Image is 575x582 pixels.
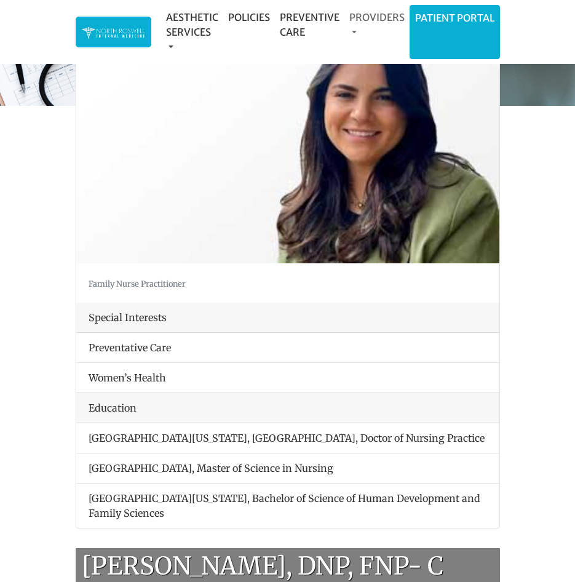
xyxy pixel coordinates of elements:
div: Special Interests [76,303,499,333]
div: Education [76,393,499,423]
li: [GEOGRAPHIC_DATA][US_STATE], [GEOGRAPHIC_DATA], Doctor of Nursing Practice [76,423,499,453]
small: Family Nurse Practitioner [89,279,186,289]
img: North Roswell Internal Medicine [82,26,145,40]
li: Women’s Health [76,362,499,393]
li: [GEOGRAPHIC_DATA][US_STATE], Bachelor of Science of Human Development and Family Sciences [76,483,499,528]
a: Providers [344,5,410,44]
a: Patient Portal [410,6,499,30]
li: Preventative Care [76,333,499,363]
a: Policies [223,5,275,30]
li: [GEOGRAPHIC_DATA], Master of Science in Nursing [76,453,499,484]
a: Preventive Care [275,5,344,44]
a: Aesthetic Services [161,5,223,59]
